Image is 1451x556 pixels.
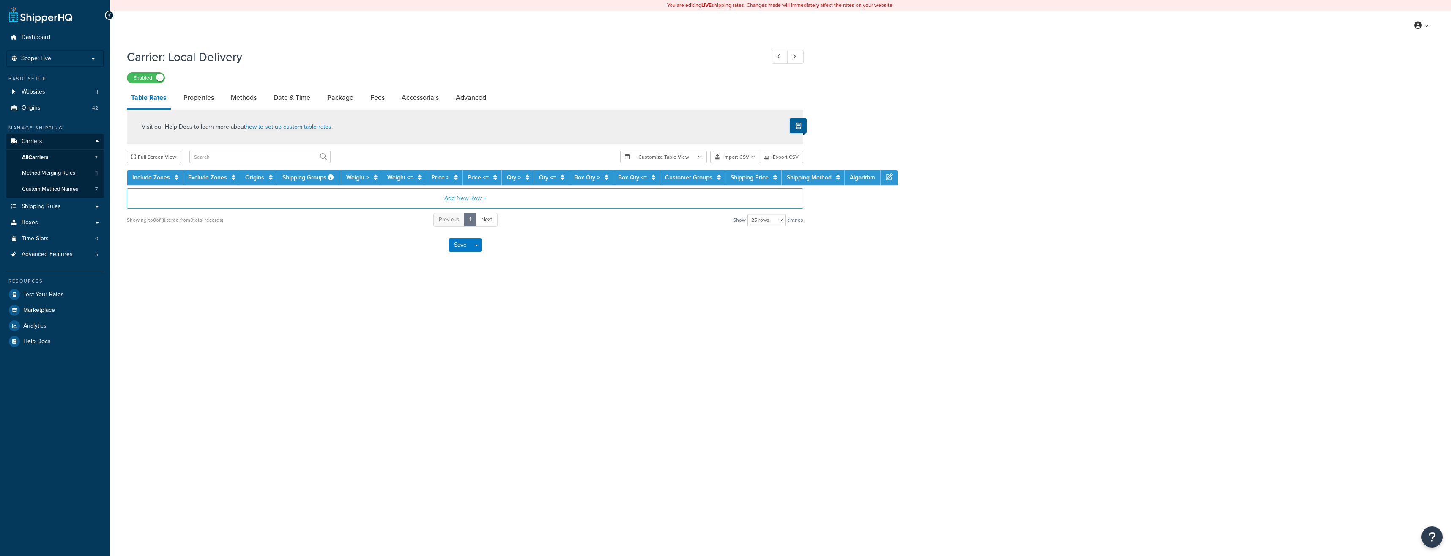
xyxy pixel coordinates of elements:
a: Qty > [507,173,521,182]
a: Weight > [346,173,369,182]
div: Resources [6,278,104,285]
button: Show Help Docs [790,118,807,133]
a: Price <= [468,173,489,182]
a: Previous Record [772,50,788,64]
button: Full Screen View [127,151,181,163]
span: Origins [22,105,41,112]
a: Shipping Price [731,173,769,182]
div: Showing 1 to 0 of (filtered from 0 total records) [127,214,223,226]
a: Price > [431,173,449,182]
a: Previous [433,213,465,227]
a: Test Your Rates [6,287,104,302]
a: Boxes [6,215,104,231]
li: Carriers [6,134,104,198]
a: Dashboard [6,30,104,45]
span: Dashboard [22,34,50,41]
span: Show [733,214,746,226]
a: Fees [366,88,389,108]
a: Box Qty <= [618,173,647,182]
span: Advanced Features [22,251,73,258]
button: Open Resource Center [1421,526,1443,548]
div: Basic Setup [6,75,104,83]
span: Websites [22,88,45,96]
a: Customer Groups [665,173,712,182]
input: Search [189,151,331,163]
a: 1 [464,213,476,227]
span: Custom Method Names [22,186,78,193]
li: Origins [6,100,104,116]
th: Shipping Groups [277,170,341,185]
h1: Carrier: Local Delivery [127,49,756,65]
span: Shipping Rules [22,203,61,210]
a: Time Slots0 [6,231,104,247]
a: Weight <= [387,173,413,182]
li: Advanced Features [6,247,104,262]
span: Marketplace [23,307,55,314]
span: Scope: Live [21,55,51,62]
a: AllCarriers7 [6,150,104,165]
a: Next Record [787,50,804,64]
li: Custom Method Names [6,182,104,197]
span: Method Merging Rules [22,170,75,177]
a: Marketplace [6,303,104,318]
span: 42 [92,105,98,112]
a: Methods [227,88,261,108]
a: Box Qty > [574,173,600,182]
button: Save [449,238,472,252]
span: Boxes [22,219,38,226]
span: 1 [96,88,98,96]
a: Shipping Method [787,173,832,182]
a: Method Merging Rules1 [6,165,104,181]
a: Include Zones [132,173,170,182]
span: 1 [96,170,98,177]
span: Test Your Rates [23,291,64,298]
a: Origins [245,173,264,182]
p: Visit our Help Docs to learn more about . [142,122,333,132]
button: Customize Table View [620,151,707,163]
a: Custom Method Names7 [6,182,104,197]
div: Manage Shipping [6,124,104,132]
a: Help Docs [6,334,104,349]
span: Next [481,215,492,223]
a: Shipping Rules [6,199,104,215]
a: Advanced Features5 [6,247,104,262]
button: Export CSV [760,151,803,163]
span: 7 [95,154,98,161]
a: Properties [179,88,218,108]
span: Previous [439,215,459,223]
span: Help Docs [23,338,51,345]
a: Next [476,213,498,227]
button: Import CSV [710,151,760,163]
a: Date & Time [269,88,315,108]
li: Method Merging Rules [6,165,104,181]
label: Enabled [127,73,164,83]
span: Analytics [23,322,47,330]
a: how to set up custom table rates [246,122,331,131]
span: 5 [95,251,98,258]
span: Carriers [22,138,42,145]
button: Add New Row + [127,188,803,209]
th: Algorithm [845,170,881,185]
a: Websites1 [6,84,104,100]
a: Carriers [6,134,104,149]
a: Advanced [452,88,490,108]
a: Package [323,88,358,108]
li: Time Slots [6,231,104,247]
span: Time Slots [22,235,49,242]
span: entries [787,214,803,226]
span: All Carriers [22,154,48,161]
a: Qty <= [539,173,556,182]
a: Exclude Zones [188,173,227,182]
a: Analytics [6,318,104,333]
b: LIVE [701,1,712,9]
li: Websites [6,84,104,100]
a: Table Rates [127,88,171,110]
a: Origins42 [6,100,104,116]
